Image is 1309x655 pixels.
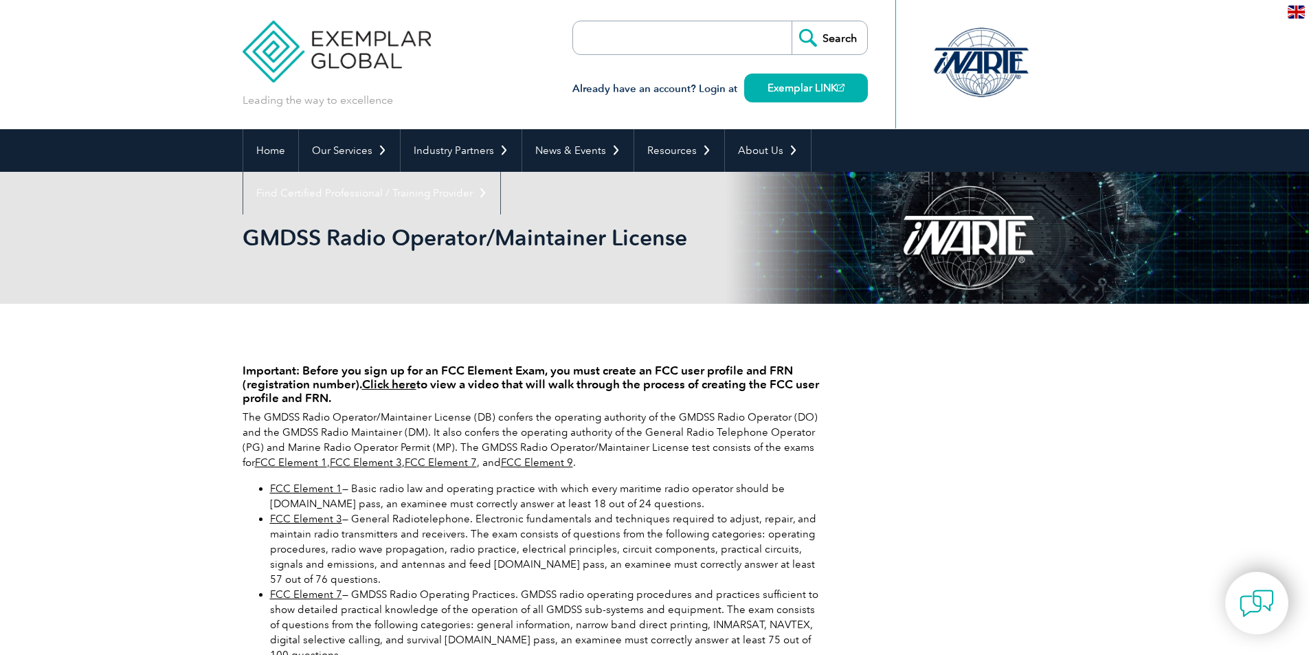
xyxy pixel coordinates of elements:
[243,93,393,108] p: Leading the way to excellence
[1240,586,1274,621] img: contact-chat.png
[270,482,342,495] a: FCC Element 1
[243,129,298,172] a: Home
[270,511,820,587] li: — General Radiotelephone. Electronic fundamentals and techniques required to adjust, repair, and ...
[299,129,400,172] a: Our Services
[243,410,820,470] p: The GMDSS Radio Operator/Maintainer License (DB) confers the operating authority of the GMDSS Rad...
[362,377,416,391] a: Click here
[401,129,522,172] a: Industry Partners
[744,74,868,102] a: Exemplar LINK
[255,456,327,469] a: FCC Element 1
[634,129,724,172] a: Resources
[725,129,811,172] a: About Us
[243,227,820,249] h2: GMDSS Radio Operator/Maintainer License
[501,456,573,469] a: FCC Element 9
[270,481,820,511] li: — Basic radio law and operating practice with which every maritime radio operator should be [DOMA...
[270,588,342,601] a: FCC Element 7
[330,456,402,469] a: FCC Element 3
[243,172,500,214] a: Find Certified Professional / Training Provider
[572,80,868,98] h3: Already have an account? Login at
[405,456,477,469] a: FCC Element 7
[522,129,634,172] a: News & Events
[792,21,867,54] input: Search
[837,84,844,91] img: open_square.png
[1288,5,1305,19] img: en
[243,364,820,405] h4: Important: Before you sign up for an FCC Element Exam, you must create an FCC user profile and FR...
[270,513,342,525] a: FCC Element 3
